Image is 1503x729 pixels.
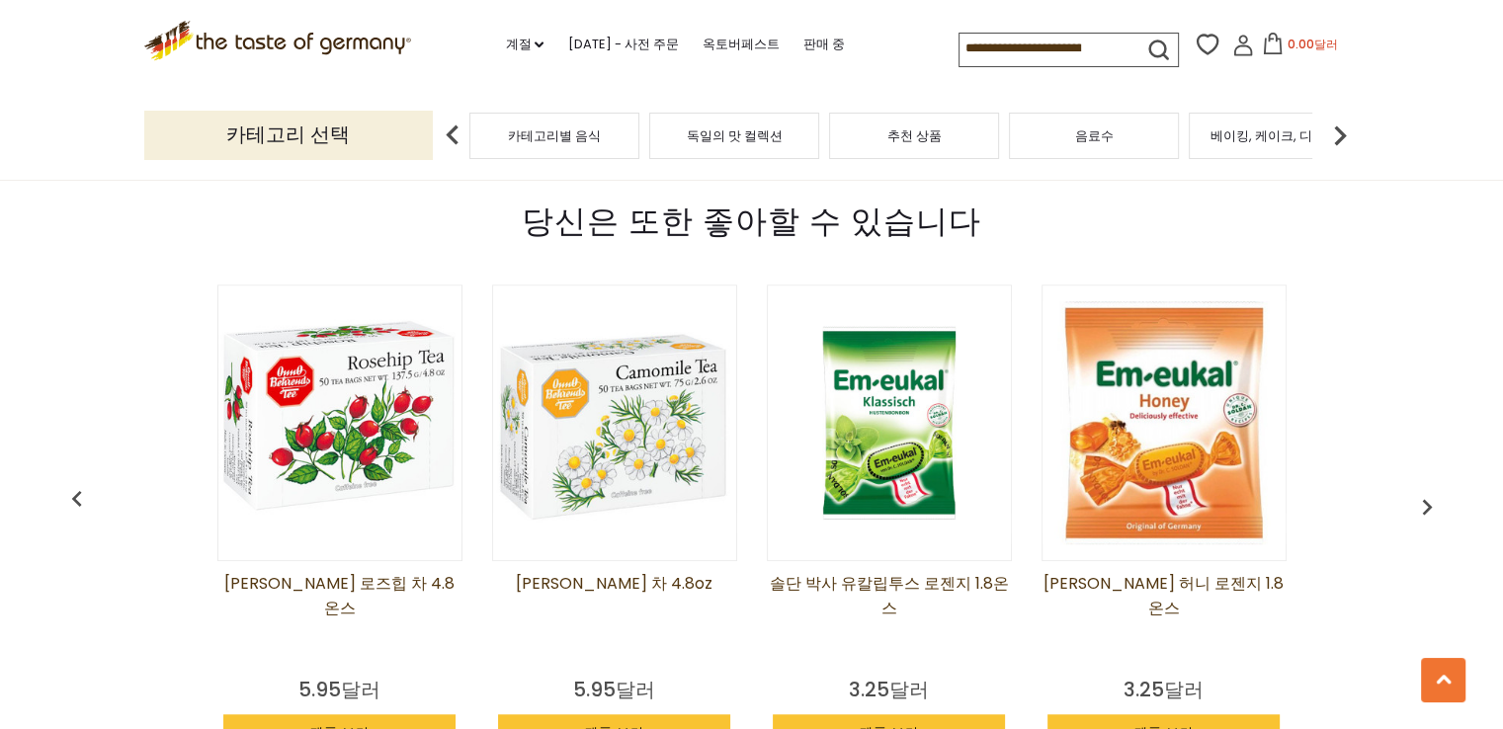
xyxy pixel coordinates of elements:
button: 0.00달러 [1258,33,1342,62]
a: 계절 [505,34,543,55]
font: 0.00달러 [1288,36,1338,52]
a: [PERSON_NAME] 허니 로젠지 1.8온스 [1042,571,1287,670]
font: 솔단 박사 유칼립투스 로젠지 1.8온스 [770,572,1009,619]
a: [PERSON_NAME] 차 4.8oz [492,571,737,670]
font: [PERSON_NAME] 허니 로젠지 1.8온스 [1044,572,1284,619]
img: 이전 화살표 [1411,491,1443,523]
font: [PERSON_NAME] 로즈힙 차 4.8온스 [224,572,455,619]
a: 추천 상품 [887,128,942,143]
font: 계절 [505,35,531,53]
font: [DATE] - 사전 주문 [567,35,678,53]
a: [PERSON_NAME] 로즈힙 차 4.8온스 [217,571,462,670]
font: 카테고리별 음식 [508,126,601,145]
font: 5.95달러 [573,676,655,703]
a: 독일의 맛 컬렉션 [687,128,783,143]
font: 옥토버페스트 [702,35,779,53]
img: 솔단 박사 유칼립투스 로젠지 1.8온스 [768,301,1011,544]
font: 음료수 [1075,126,1114,145]
img: Dr. Soldan 허니 로젠지 1.8온스 [1043,301,1286,544]
img: 이전 화살표 [61,483,93,515]
a: 판매 중 [802,34,844,55]
font: [PERSON_NAME] 차 4.8oz [516,572,712,595]
a: 베이킹, 케이크, 디저트 [1211,128,1338,143]
font: 추천 상품 [887,126,942,145]
font: 베이킹, 케이크, 디저트 [1211,126,1338,145]
font: 3.25달러 [1124,676,1204,703]
img: 온노 베렌츠 카모마일 차 4.8oz [493,301,736,544]
font: 3.25달러 [849,676,929,703]
a: 솔단 박사 유칼립투스 로젠지 1.8온스 [767,571,1012,670]
img: Onno Behrends 로즈힙 차 4.8온스 [218,301,461,544]
font: 카테고리 선택 [226,121,350,148]
font: 독일의 맛 컬렉션 [687,126,783,145]
a: [DATE] - 사전 주문 [567,34,678,55]
a: 카테고리별 음식 [508,128,601,143]
a: 옥토버페스트 [702,34,779,55]
font: 5.95달러 [298,676,380,703]
font: 당신은 또한 좋아할 수 있습니다 [522,199,981,243]
img: 이전 화살표 [433,116,472,155]
a: 음료수 [1075,128,1114,143]
font: 판매 중 [802,35,844,53]
img: 다음 화살표 [1320,116,1360,155]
